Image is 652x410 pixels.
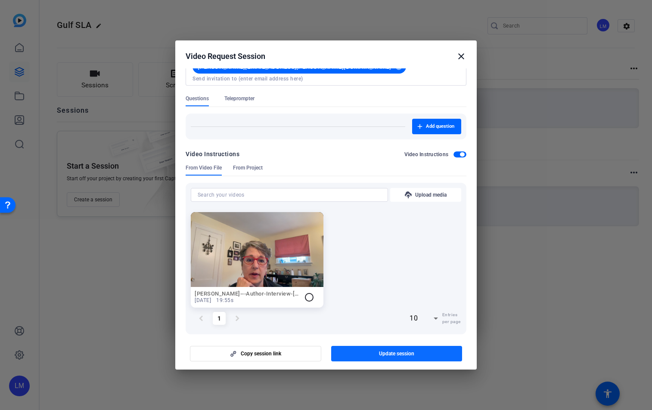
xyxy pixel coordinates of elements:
mat-icon: radio_button_unchecked [304,292,314,302]
button: Update session [331,346,463,361]
span: From Project [233,164,263,171]
span: 19:55s [216,297,233,304]
span: Update session [379,350,414,357]
span: Teleprompter [224,95,255,102]
span: Questions [186,95,209,102]
span: From Video File [186,164,222,171]
input: Send invitation to (enter email address here) [192,75,460,82]
div: Video Instructions [186,149,239,159]
span: Add question [426,123,454,130]
span: [DATE] [195,297,211,304]
button: Upload media [390,188,461,202]
div: Video Request Session [186,51,466,62]
span: 10 [410,314,418,322]
span: Upload media [415,191,447,198]
span: Entries per page [442,311,461,325]
h2: Video Instructions [404,151,449,158]
button: Add question [412,119,461,134]
mat-icon: close [456,51,466,62]
h2: [PERSON_NAME]---Author-Interview-[PERSON_NAME]-2025-02-28-14-03-09-185-0 [195,291,299,297]
mat-icon: cancel [391,63,406,71]
input: Search your videos [198,190,381,200]
span: Copy session link [241,350,281,357]
img: Not found [191,212,323,287]
button: Copy session link [190,346,321,361]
